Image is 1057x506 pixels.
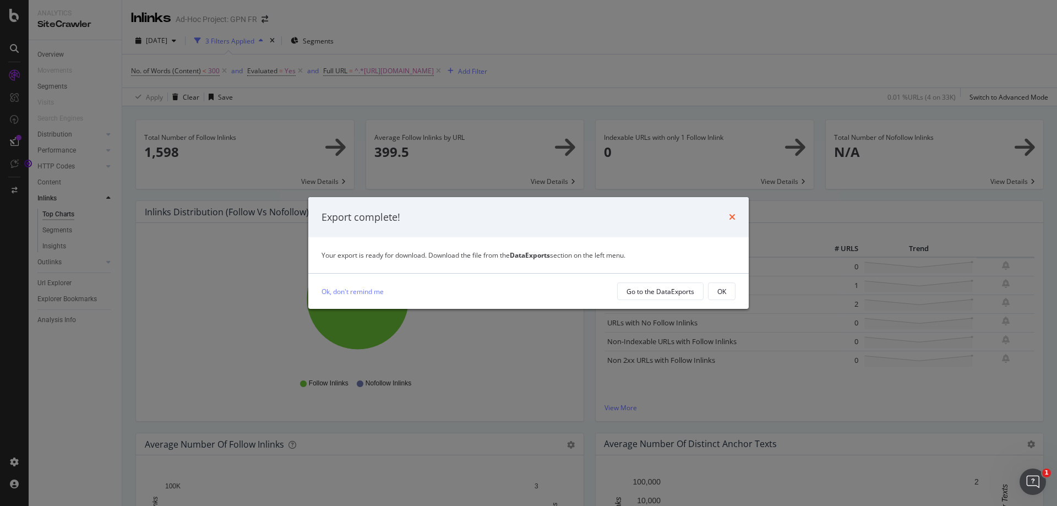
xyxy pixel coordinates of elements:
[308,197,749,309] div: modal
[626,287,694,296] div: Go to the DataExports
[510,251,625,260] span: section on the left menu.
[1042,469,1051,477] span: 1
[510,251,550,260] strong: DataExports
[322,210,400,225] div: Export complete!
[729,210,735,225] div: times
[322,286,384,297] a: Ok, don't remind me
[708,282,735,300] button: OK
[617,282,704,300] button: Go to the DataExports
[717,287,726,296] div: OK
[1020,469,1046,495] iframe: Intercom live chat
[322,251,735,260] div: Your export is ready for download. Download the file from the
